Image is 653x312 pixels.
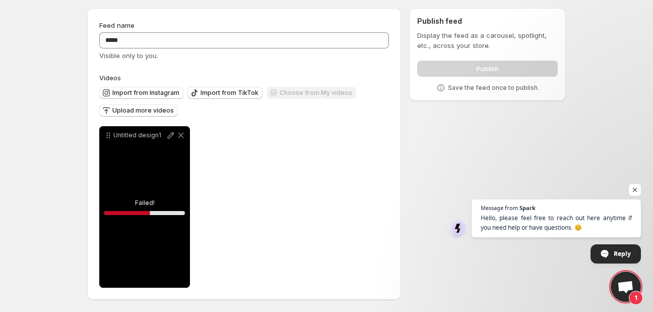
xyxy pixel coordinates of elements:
div: Untitled design1Failed!56.54517524984244% [99,126,190,288]
p: Save the feed once to publish. [448,84,539,92]
span: Visible only to you. [99,51,158,60]
span: Feed name [99,21,135,29]
button: Import from Instagram [99,87,183,99]
button: Import from TikTok [187,87,263,99]
span: Import from Instagram [112,89,179,97]
span: Hello, please feel free to reach out here anytime if you need help or have questions. 😊 [481,213,632,232]
span: 1 [629,291,643,305]
span: Videos [99,74,121,82]
p: Untitled design1 [113,131,166,139]
span: Upload more videos [112,107,174,115]
span: Import from TikTok [201,89,258,97]
p: Display the feed as a carousel, spotlight, etc., across your store. [417,30,558,50]
span: Message from [481,205,518,211]
div: Open chat [611,272,641,302]
h2: Publish feed [417,16,558,26]
span: Spark [519,205,536,211]
button: Upload more videos [99,105,178,117]
span: Reply [614,245,631,263]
